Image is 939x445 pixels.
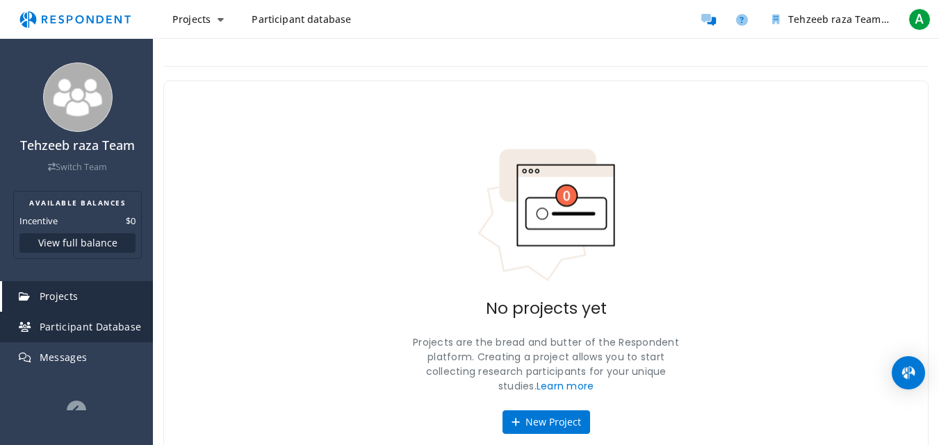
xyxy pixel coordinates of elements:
a: Help and support [728,6,756,33]
span: Projects [172,12,211,26]
a: Message participants [694,6,722,33]
img: team_avatar_256.png [43,62,113,132]
span: Projects [40,289,79,303]
span: A [908,8,931,31]
button: View full balance [19,233,136,253]
dd: $0 [126,214,136,228]
h4: Tehzeeb raza Team [9,139,146,153]
button: A [906,7,933,32]
span: Tehzeeb raza Team [788,12,888,26]
span: Participant Database [40,320,142,333]
section: Balance summary [13,191,142,259]
p: Projects are the bread and butter of the Respondent platform. Creating a project allows you to st... [407,335,685,394]
dt: Incentive [19,214,58,228]
button: New Project [503,410,590,434]
a: Learn more [537,379,594,393]
h2: No projects yet [486,299,607,319]
h2: AVAILABLE BALANCES [19,197,136,208]
button: Projects [161,7,235,32]
a: Switch Team [48,161,107,173]
img: No projects indicator [477,148,616,283]
button: Tehzeeb raza Team [761,7,900,32]
div: Open Intercom Messenger [892,356,925,389]
span: Participant database [252,12,351,26]
img: respondent-logo.png [11,6,139,33]
span: Messages [40,351,88,364]
a: Participant database [240,7,362,32]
